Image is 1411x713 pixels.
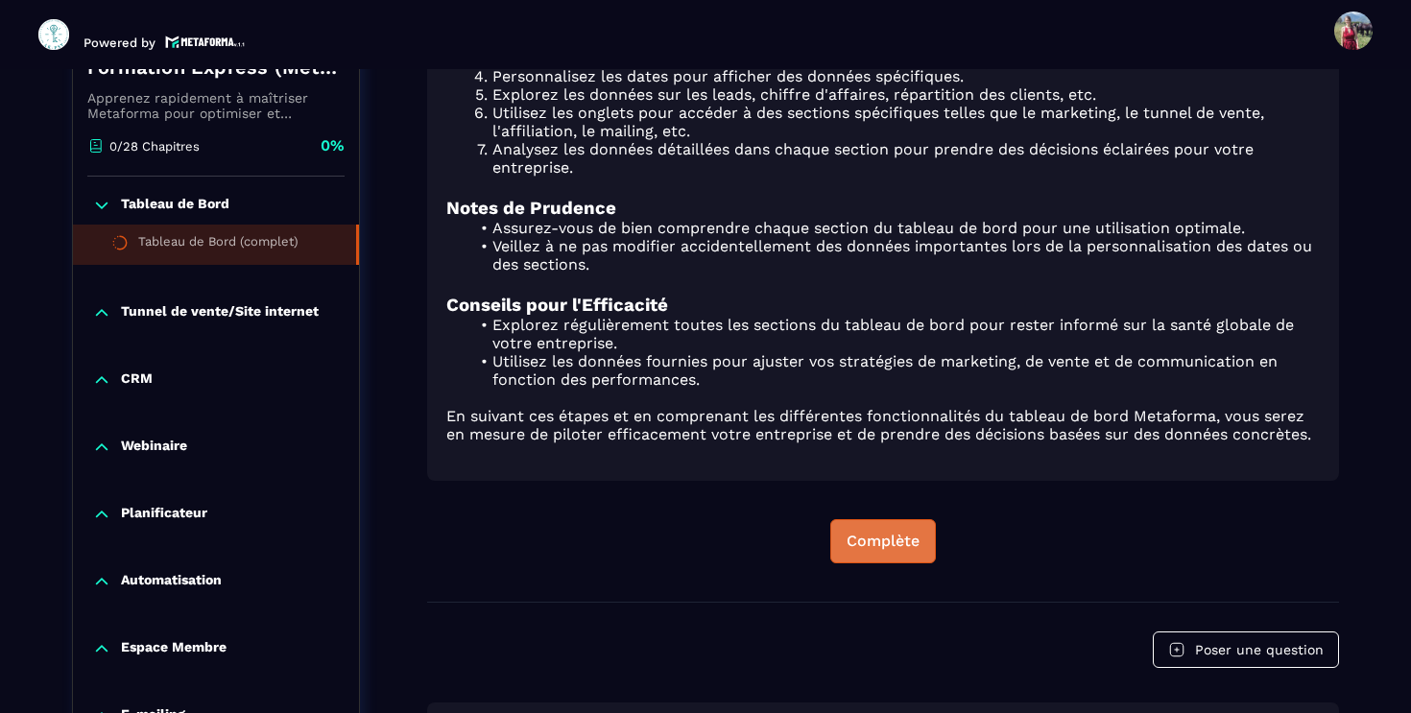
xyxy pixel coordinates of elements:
li: Utilisez les données fournies pour ajuster vos stratégies de marketing, de vente et de communicat... [469,352,1320,389]
strong: Notes de Prudence [446,198,616,219]
p: Automatisation [121,572,222,591]
p: Powered by [84,36,155,50]
div: Complète [847,532,920,551]
img: logo [165,34,246,50]
img: logo-branding [38,19,69,50]
p: CRM [121,370,153,390]
li: Explorez les données sur les leads, chiffre d'affaires, répartition des clients, etc. [469,85,1320,104]
p: 0% [321,135,345,156]
li: Utilisez les onglets pour accéder à des sections spécifiques telles que le marketing, le tunnel d... [469,104,1320,140]
li: Personnalisez les dates pour afficher des données spécifiques. [469,67,1320,85]
p: Webinaire [121,438,187,457]
p: Planificateur [121,505,207,524]
p: Espace Membre [121,639,227,658]
p: Tunnel de vente/Site internet [121,303,319,322]
li: Veillez à ne pas modifier accidentellement des données importantes lors de la personnalisation de... [469,237,1320,273]
button: Complète [830,519,936,563]
strong: Conseils pour l'Efficacité [446,295,668,316]
li: Assurez-vous de bien comprendre chaque section du tableau de bord pour une utilisation optimale. [469,219,1320,237]
p: 0/28 Chapitres [109,138,200,153]
p: En suivant ces étapes et en comprenant les différentes fonctionnalités du tableau de bord Metafor... [446,407,1320,443]
p: Tableau de Bord [121,196,229,215]
button: Poser une question [1153,631,1339,668]
div: Tableau de Bord (complet) [138,234,299,255]
li: Analysez les données détaillées dans chaque section pour prendre des décisions éclairées pour vot... [469,140,1320,177]
li: Explorez régulièrement toutes les sections du tableau de bord pour rester informé sur la santé gl... [469,316,1320,352]
p: Apprenez rapidement à maîtriser Metaforma pour optimiser et automatiser votre business. 🚀 [87,90,345,121]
